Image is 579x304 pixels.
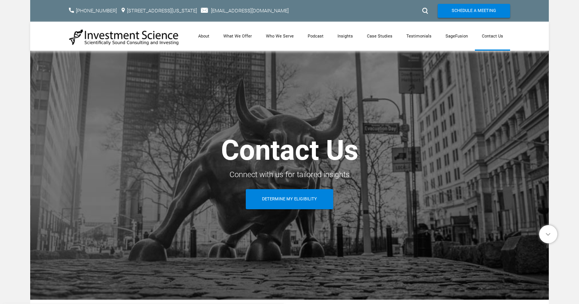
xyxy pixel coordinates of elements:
a: Schedule A Meeting [438,4,510,18]
a: Determine My Eligibility [246,189,333,209]
a: [EMAIL_ADDRESS][DOMAIN_NAME] [211,8,289,14]
a: Podcast [301,22,331,51]
a: About [191,22,216,51]
a: Case Studies [360,22,399,51]
a: SageFusion [439,22,475,51]
span: Determine My Eligibility [262,189,317,209]
span: Schedule A Meeting [452,4,496,18]
a: Testimonials [399,22,439,51]
a: [PHONE_NUMBER] [76,8,117,14]
a: Insights [331,22,360,51]
div: ​Connect with us for tailored insights [69,167,510,181]
span: Contact Us​​​​ [221,134,358,167]
a: Contact Us [475,22,510,51]
a: What We Offer [216,22,259,51]
img: Investment Science | NYC Consulting Services [69,29,179,46]
a: Who We Serve [259,22,301,51]
a: [STREET_ADDRESS][US_STATE]​ [127,8,197,14]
